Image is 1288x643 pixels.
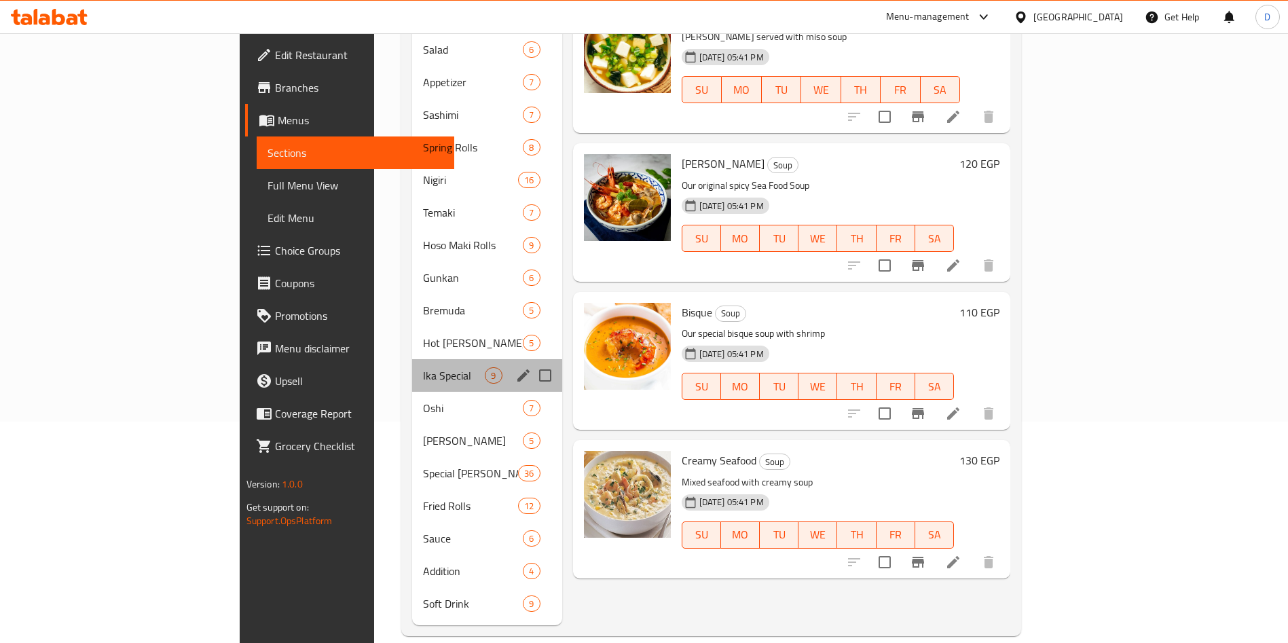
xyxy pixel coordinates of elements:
button: TH [841,76,881,103]
button: delete [972,100,1005,133]
span: Choice Groups [275,242,444,259]
button: MO [722,76,762,103]
button: SU [682,521,721,549]
span: Edit Restaurant [275,47,444,63]
button: WE [801,76,841,103]
span: WE [804,377,832,397]
button: delete [972,249,1005,282]
div: Bremuda5 [412,294,562,327]
button: delete [972,546,1005,578]
button: SU [682,76,722,103]
div: Appetizer7 [412,66,562,98]
div: Sauce6 [412,522,562,555]
span: TU [765,525,793,545]
span: Oshi [423,400,523,416]
div: Special Ura Maki [423,465,518,481]
div: items [523,237,540,253]
span: TU [767,80,796,100]
span: WE [804,229,832,249]
span: SU [688,525,716,545]
div: items [523,74,540,90]
span: Sauce [423,530,523,547]
span: Select to update [870,548,899,576]
span: TH [843,377,870,397]
span: WE [804,525,832,545]
div: items [523,335,540,351]
div: items [523,563,540,579]
button: MO [721,521,760,549]
span: Special [PERSON_NAME] [423,465,518,481]
button: WE [798,521,837,549]
span: Hoso Maki Rolls [423,237,523,253]
button: WE [798,373,837,400]
div: Soup [759,454,790,470]
div: items [523,595,540,612]
span: Gunkan [423,270,523,286]
div: items [518,498,540,514]
p: Our special bisque soup with shrimp [682,325,955,342]
span: TH [847,80,876,100]
div: Gunkan6 [412,261,562,294]
div: items [518,172,540,188]
button: MO [721,373,760,400]
span: [PERSON_NAME] [423,433,523,449]
span: Branches [275,79,444,96]
span: FR [886,80,915,100]
a: Edit menu item [945,109,961,125]
div: Addition4 [412,555,562,587]
span: Sashimi [423,107,523,123]
a: Coverage Report [245,397,455,430]
div: Nigiri [423,172,518,188]
span: Select to update [870,251,899,280]
span: 6 [523,532,539,545]
span: SA [926,80,955,100]
div: Ika Special9edit [412,359,562,392]
div: items [523,433,540,449]
span: TH [843,229,870,249]
span: MO [727,80,756,100]
span: Full Menu View [268,177,444,194]
button: TH [837,225,876,252]
span: Menus [278,112,444,128]
button: FR [877,373,915,400]
span: Version: [246,475,280,493]
span: TH [843,525,870,545]
button: SA [915,521,954,549]
a: Promotions [245,299,455,332]
span: TU [765,229,793,249]
img: Creamy Seafood [584,451,671,538]
a: Edit Restaurant [245,39,455,71]
a: Edit menu item [945,257,961,274]
button: delete [972,397,1005,430]
span: Soup [760,454,790,470]
span: 7 [523,76,539,89]
span: Grocery Checklist [275,438,444,454]
span: Soft Drink [423,595,523,612]
div: Nigiri16 [412,164,562,196]
span: SU [688,377,716,397]
div: Oshi7 [412,392,562,424]
div: Ura Maki [423,433,523,449]
p: [PERSON_NAME] served with miso soup [682,29,961,45]
span: 5 [523,304,539,317]
button: FR [877,521,915,549]
div: items [523,107,540,123]
button: WE [798,225,837,252]
span: Creamy Seafood [682,450,756,471]
span: MO [726,525,754,545]
span: D [1264,10,1270,24]
div: items [485,367,502,384]
span: [DATE] 05:41 PM [694,200,769,213]
div: Hot Ura Maki [423,335,523,351]
button: SA [915,225,954,252]
span: FR [882,229,910,249]
button: Branch-specific-item [902,249,934,282]
span: [PERSON_NAME] [682,153,765,174]
span: Coupons [275,275,444,291]
a: Coupons [245,267,455,299]
span: SA [921,377,949,397]
span: Soup [768,158,798,173]
button: FR [877,225,915,252]
div: Bremuda [423,302,523,318]
span: SU [688,229,716,249]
